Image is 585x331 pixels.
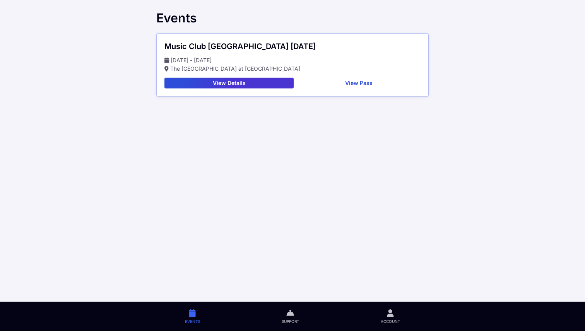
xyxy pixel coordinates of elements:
button: View Details [164,78,294,88]
span: Account [381,319,400,324]
a: Account [340,302,441,331]
span: Events [185,319,200,324]
p: [DATE] - [DATE] [164,56,421,65]
a: Events [144,302,241,331]
span: Support [282,319,299,324]
div: Events [156,11,429,25]
a: Support [241,302,340,331]
div: Music Club [GEOGRAPHIC_DATA] [DATE] [164,41,421,51]
button: View Pass [297,78,421,88]
p: The [GEOGRAPHIC_DATA] at [GEOGRAPHIC_DATA] [164,65,421,73]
